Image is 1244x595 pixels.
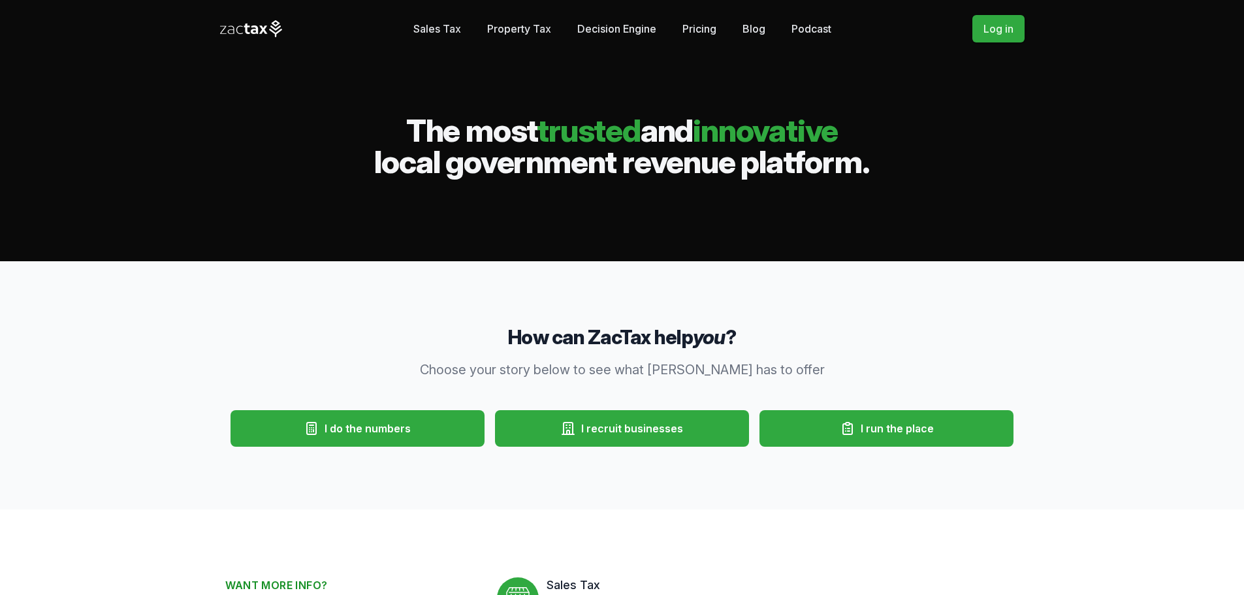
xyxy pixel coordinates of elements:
[495,410,749,447] button: I recruit businesses
[325,421,411,436] span: I do the numbers
[220,115,1025,178] h2: The most and local government revenue platform.
[682,16,716,42] a: Pricing
[413,16,461,42] a: Sales Tax
[547,577,1019,593] dt: Sales Tax
[693,111,838,150] span: innovative
[693,325,726,349] em: you
[791,16,831,42] a: Podcast
[225,324,1019,350] h3: How can ZacTax help ?
[861,421,934,436] span: I run the place
[581,421,683,436] span: I recruit businesses
[372,361,873,379] p: Choose your story below to see what [PERSON_NAME] has to offer
[487,16,551,42] a: Property Tax
[537,111,641,150] span: trusted
[577,16,656,42] a: Decision Engine
[759,410,1013,447] button: I run the place
[231,410,485,447] button: I do the numbers
[225,577,476,593] h2: Want more info?
[972,15,1025,42] a: Log in
[742,16,765,42] a: Blog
